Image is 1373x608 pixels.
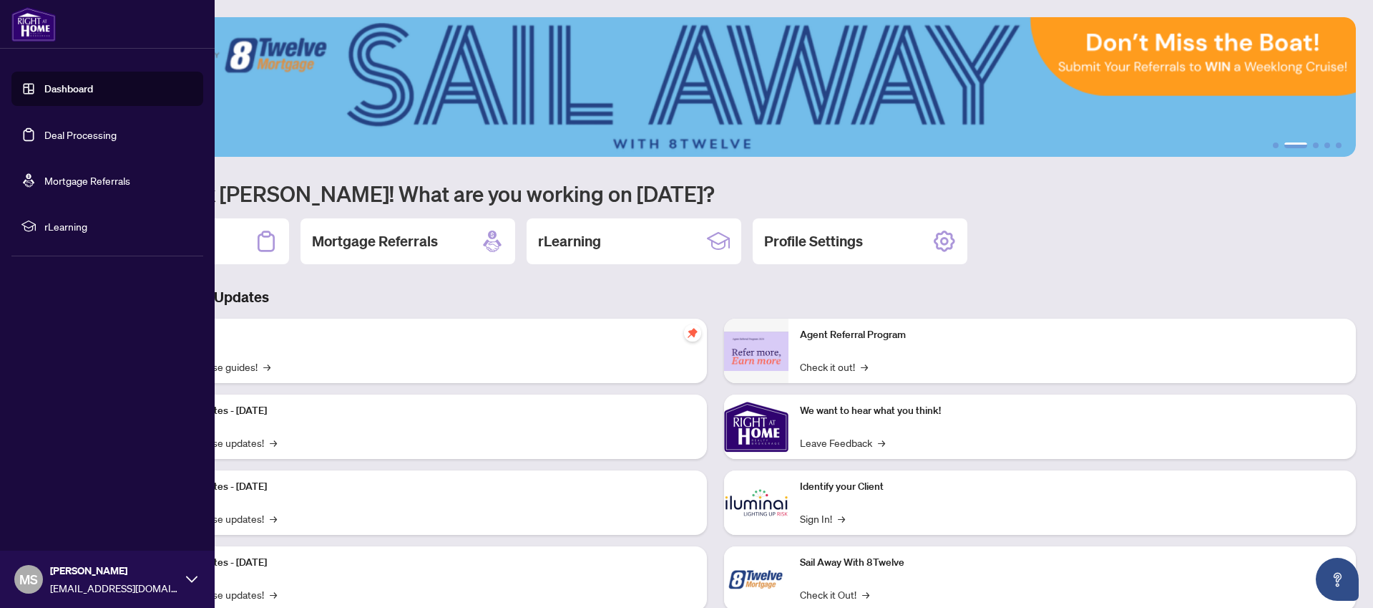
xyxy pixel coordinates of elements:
h1: Welcome back [PERSON_NAME]! What are you working on [DATE]? [74,180,1356,207]
span: → [270,511,277,526]
img: Agent Referral Program [724,332,788,371]
button: 4 [1324,143,1330,148]
img: Slide 1 [74,17,1356,157]
span: [EMAIL_ADDRESS][DOMAIN_NAME] [50,580,179,596]
img: We want to hear what you think! [724,395,788,459]
img: Identify your Client [724,471,788,535]
span: → [263,359,270,375]
button: 1 [1273,143,1279,148]
span: → [878,435,885,450]
p: Sail Away With 8Twelve [800,555,1345,571]
h3: Brokerage & Industry Updates [74,287,1356,307]
p: Identify your Client [800,479,1345,495]
p: Platform Updates - [DATE] [150,479,695,495]
span: → [838,511,845,526]
a: Deal Processing [44,128,117,141]
span: MS [19,569,38,589]
span: → [270,587,277,602]
a: Mortgage Referrals [44,174,130,187]
p: We want to hear what you think! [800,403,1345,419]
span: [PERSON_NAME] [50,563,179,579]
a: Dashboard [44,82,93,95]
p: Agent Referral Program [800,327,1345,343]
span: → [861,359,868,375]
button: 5 [1336,143,1342,148]
p: Platform Updates - [DATE] [150,555,695,571]
button: 3 [1313,143,1319,148]
span: rLearning [44,218,193,234]
span: → [862,587,869,602]
a: Leave Feedback→ [800,435,885,450]
h2: rLearning [538,231,601,251]
h2: Mortgage Referrals [312,231,438,251]
a: Check it Out!→ [800,587,869,602]
p: Platform Updates - [DATE] [150,403,695,419]
h2: Profile Settings [764,231,863,251]
span: pushpin [684,324,701,342]
a: Sign In!→ [800,511,845,526]
button: Open asap [1316,558,1359,601]
a: Check it out!→ [800,359,868,375]
button: 2 [1284,143,1307,148]
span: → [270,435,277,450]
p: Self-Help [150,327,695,343]
img: logo [11,7,56,42]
